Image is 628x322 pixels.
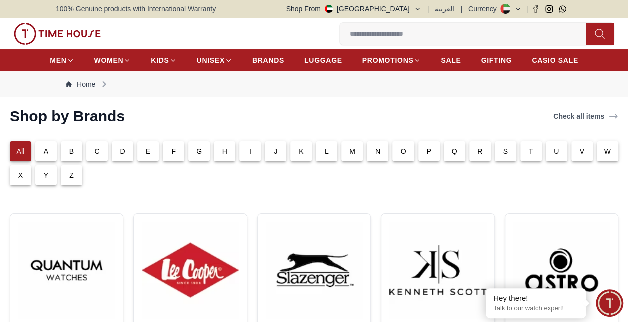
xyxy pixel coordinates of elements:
a: Check all items [551,109,620,123]
span: MEN [50,55,66,65]
img: ... [142,222,238,318]
a: WOMEN [94,51,131,69]
img: ... [18,222,115,318]
span: | [526,4,528,14]
p: V [579,146,584,156]
a: Home [66,79,95,89]
p: Talk to our watch expert! [493,304,578,313]
a: GIFTING [481,51,512,69]
p: L [325,146,329,156]
p: M [349,146,355,156]
span: PROMOTIONS [362,55,414,65]
p: U [554,146,559,156]
p: N [375,146,380,156]
p: A [44,146,49,156]
span: KIDS [151,55,169,65]
p: T [529,146,533,156]
div: Hey there! [493,293,578,303]
span: GIFTING [481,55,512,65]
p: H [222,146,227,156]
p: All [17,146,25,156]
span: 100% Genuine products with International Warranty [56,4,216,14]
p: D [120,146,125,156]
p: P [426,146,431,156]
span: UNISEX [197,55,225,65]
a: Facebook [532,5,539,13]
p: Y [44,170,49,180]
img: United Arab Emirates [325,5,333,13]
p: S [503,146,508,156]
span: | [427,4,429,14]
span: WOMEN [94,55,124,65]
img: ... [14,23,101,45]
div: Currency [468,4,501,14]
a: Instagram [545,5,553,13]
p: E [146,146,151,156]
p: Z [69,170,74,180]
span: LUGGAGE [304,55,342,65]
span: BRANDS [252,55,284,65]
a: CASIO SALE [532,51,578,69]
a: UNISEX [197,51,232,69]
button: العربية [435,4,454,14]
p: O [400,146,406,156]
p: B [69,146,74,156]
a: KIDS [151,51,176,69]
a: PROMOTIONS [362,51,421,69]
p: W [604,146,611,156]
span: SALE [441,55,461,65]
a: BRANDS [252,51,284,69]
p: X [18,170,23,180]
p: K [299,146,304,156]
img: ... [389,222,486,318]
p: R [477,146,482,156]
a: Whatsapp [559,5,566,13]
a: SALE [441,51,461,69]
p: Q [452,146,457,156]
img: ... [513,222,610,318]
div: Chat Widget [596,289,623,317]
p: I [249,146,251,156]
img: ... [266,222,362,318]
p: J [274,146,277,156]
p: C [94,146,99,156]
a: MEN [50,51,74,69]
a: LUGGAGE [304,51,342,69]
p: F [171,146,176,156]
p: G [196,146,202,156]
span: | [460,4,462,14]
nav: Breadcrumb [56,71,572,97]
h2: Shop by Brands [10,107,125,125]
button: Shop From[GEOGRAPHIC_DATA] [286,4,421,14]
span: CASIO SALE [532,55,578,65]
